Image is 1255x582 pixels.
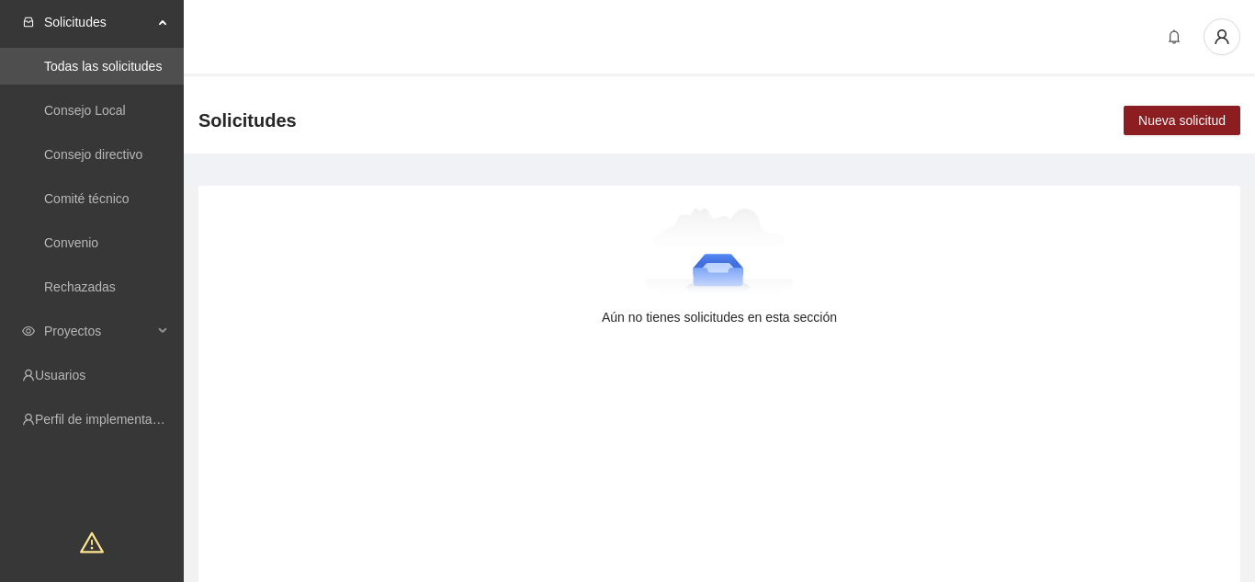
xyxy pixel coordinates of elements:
span: Proyectos [44,313,153,349]
a: Perfil de implementadora [35,412,178,427]
span: inbox [22,16,35,29]
button: user [1204,18,1240,55]
img: Aún no tienes solicitudes en esta sección [645,208,795,300]
div: Aún no tienes solicitudes en esta sección [228,307,1211,327]
a: Todas las solicitudes [44,59,162,74]
button: Nueva solicitud [1124,106,1240,135]
span: Solicitudes [44,4,153,40]
span: warning [80,531,104,554]
span: user [1204,29,1239,45]
a: Convenio [44,235,98,250]
a: Rechazadas [44,280,116,294]
span: Nueva solicitud [1138,110,1226,131]
a: Comité técnico [44,191,130,206]
span: eye [22,325,35,337]
a: Consejo directivo [44,147,142,162]
span: Solicitudes [198,106,297,135]
a: Consejo Local [44,103,126,118]
span: bell [1160,29,1188,44]
a: Usuarios [35,368,85,382]
button: bell [1159,22,1189,51]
